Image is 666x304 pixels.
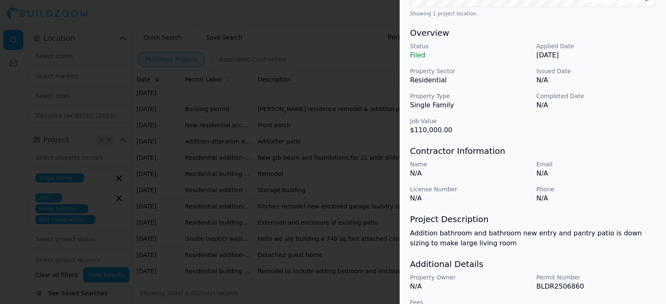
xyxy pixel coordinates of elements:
p: Phone [537,185,656,193]
p: $110,000.00 [410,125,530,135]
div: Showing 1 project location [410,10,656,17]
p: N/A [410,193,530,203]
p: N/A [537,100,656,110]
p: N/A [410,168,530,178]
p: Residential [410,75,530,85]
p: License Number [410,185,530,193]
p: Permit Number [537,273,656,282]
p: N/A [537,75,656,85]
p: Property Sector [410,67,530,75]
h3: Overview [410,27,656,39]
p: Completed Date [537,92,656,100]
p: Property Type [410,92,530,100]
p: N/A [537,168,656,178]
p: Single Family [410,100,530,110]
p: Status [410,42,530,50]
p: Issued Date [537,67,656,75]
p: [DATE] [537,50,656,60]
p: N/A [537,193,656,203]
p: Job Value [410,117,530,125]
p: BLDR2506860 [537,282,656,292]
p: Property Owner [410,273,530,282]
p: Name [410,160,530,168]
p: Filed [410,50,530,60]
p: N/A [410,282,530,292]
h3: Contractor Information [410,145,656,157]
p: Email [537,160,656,168]
p: Applied Date [537,42,656,50]
h3: Additional Details [410,258,656,270]
p: Addition bathroom and bathroom new entry and pantry patio is down sizing to make large living room [410,228,656,248]
h3: Project Description [410,213,656,225]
